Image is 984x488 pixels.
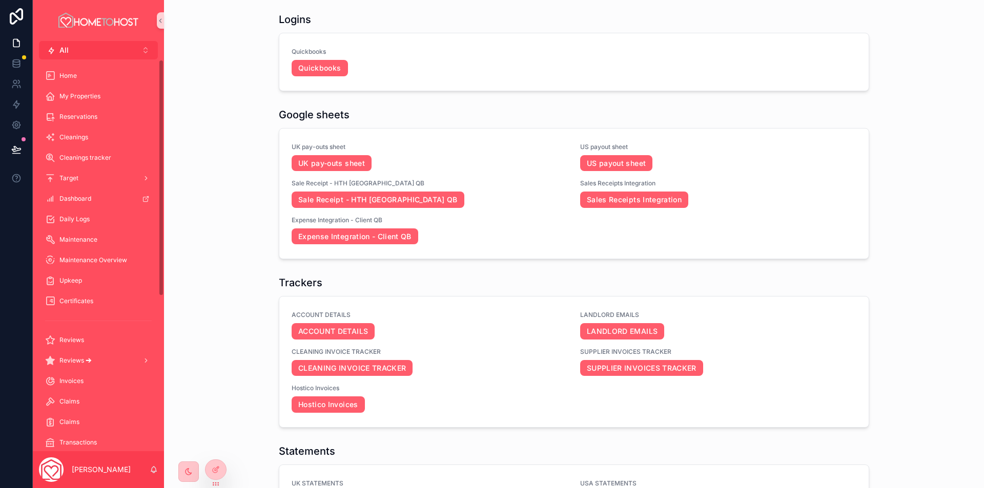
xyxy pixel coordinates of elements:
[580,479,712,487] span: USA STATEMENTS
[292,143,568,151] span: UK pay-outs sheet
[292,48,568,56] span: Quickbooks
[59,45,69,55] span: All
[580,143,856,151] span: US payout sheet
[59,438,97,447] span: Transactions
[59,133,88,141] span: Cleanings
[59,397,79,406] span: Claims
[59,418,79,426] span: Claims
[39,108,158,126] a: Reservations
[39,372,158,390] a: Invoices
[39,251,158,269] a: Maintenance Overview
[59,277,82,285] span: Upkeep
[39,148,158,167] a: Cleanings tracker
[279,275,322,290] h1: Trackers
[279,12,311,27] h1: Logins
[292,60,348,76] a: Quickbooks
[39,189,158,208] a: Dashboard
[292,396,365,413] a: Hostico Invoices
[59,356,92,365] span: Reviews 🡪
[39,87,158,105] a: My Properties
[292,311,568,319] span: ACCOUNT DETAILS
[580,348,712,356] span: SUPPLIER INVOICES TRACKER
[279,444,335,458] h1: Statements
[580,192,688,208] a: Sales Receipts Integration
[292,155,372,172] a: UK pay-outs sheet
[39,210,158,228] a: Daily Logs
[39,67,158,85] a: Home
[59,72,77,80] span: Home
[39,169,158,187] a: Target
[59,377,84,385] span: Invoices
[39,433,158,452] a: Transactions
[279,108,350,122] h1: Google sheets
[580,155,652,172] a: US payout sheet
[580,179,856,187] span: Sales Receipts Integration
[292,323,375,340] a: ACCOUNT DETAILS
[292,179,568,187] span: Sale Receipt - HTH [GEOGRAPHIC_DATA] QB
[59,297,93,305] span: Certificates
[39,413,158,431] a: Claims
[39,351,158,370] a: Reviews 🡪
[39,331,158,349] a: Reviews
[580,360,703,376] a: SUPPLIER INVOICES TRACKER
[292,348,568,356] span: CLEANING INVOICE TRACKER
[39,271,158,290] a: Upkeep
[59,195,91,203] span: Dashboard
[59,256,127,264] span: Maintenance Overview
[72,464,131,475] p: [PERSON_NAME]
[59,174,78,182] span: Target
[39,292,158,310] a: Certificates
[292,479,568,487] span: UK STATEMENTS
[59,336,84,344] span: Reviews
[580,323,664,340] a: LANDLORD EMAILS
[59,113,97,121] span: Reservations
[292,360,413,376] a: CLEANING INVOICE TRACKER
[39,230,158,249] a: Maintenance
[292,384,568,392] span: Hostico Invoices
[59,92,100,100] span: My Properties
[59,236,97,244] span: Maintenance
[292,192,464,208] a: Sale Receipt - HTH [GEOGRAPHIC_DATA] QB
[59,215,90,223] span: Daily Logs
[57,12,140,29] img: App logo
[292,216,568,224] span: Expense Integration - Client QB
[39,128,158,146] a: Cleanings
[39,41,158,59] button: Select Button
[39,392,158,411] a: Claims
[33,59,164,451] div: scrollable content
[580,311,856,319] span: LANDLORD EMAILS
[59,154,111,162] span: Cleanings tracker
[292,228,418,245] a: Expense Integration - Client QB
